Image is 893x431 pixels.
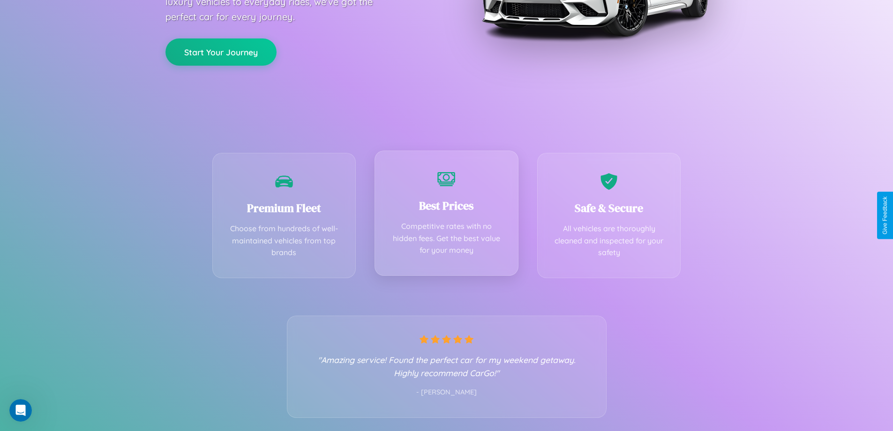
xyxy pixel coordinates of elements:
p: All vehicles are thoroughly cleaned and inspected for your safety [552,223,667,259]
p: - [PERSON_NAME] [306,386,587,399]
h3: Best Prices [389,198,504,213]
p: "Amazing service! Found the perfect car for my weekend getaway. Highly recommend CarGo!" [306,353,587,379]
div: Give Feedback [882,197,888,234]
button: Start Your Journey [165,38,277,66]
p: Choose from hundreds of well-maintained vehicles from top brands [227,223,342,259]
p: Competitive rates with no hidden fees. Get the best value for your money [389,220,504,257]
h3: Safe & Secure [552,200,667,216]
iframe: Intercom live chat [9,399,32,422]
h3: Premium Fleet [227,200,342,216]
